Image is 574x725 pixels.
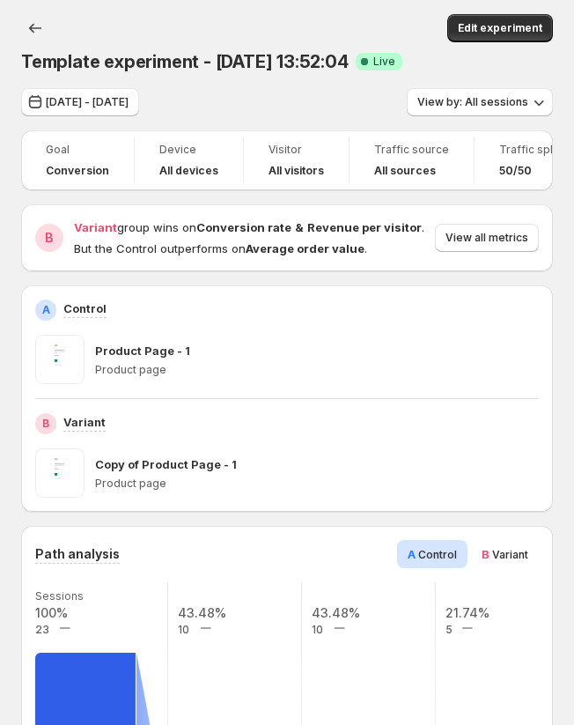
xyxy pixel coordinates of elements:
h2: B [42,417,49,431]
a: GoalConversion [46,141,109,180]
p: Product page [95,477,539,491]
text: 100% [35,605,68,620]
span: Goal [46,143,109,157]
button: View by: All sessions [407,88,553,116]
p: Copy of Product Page - 1 [95,455,237,473]
text: 23 [35,623,49,636]
span: Variant [492,548,528,561]
span: Traffic source [374,143,449,157]
h2: B [45,229,54,247]
strong: Conversion rate [196,220,291,234]
text: Sessions [35,589,84,603]
span: Traffic split [499,143,559,157]
span: View by: All sessions [417,95,528,109]
text: 5 [445,623,453,636]
a: VisitorAll visitors [269,141,324,180]
a: DeviceAll devices [159,141,218,180]
span: B [482,547,489,561]
strong: Average order value [246,241,364,255]
button: Edit experiment [447,14,553,42]
h2: A [42,303,50,317]
span: But the Control outperforms on . [74,241,367,255]
span: Visitor [269,143,324,157]
span: Template experiment - [DATE] 13:52:04 [21,51,349,72]
button: Back [21,14,49,42]
span: [DATE] - [DATE] [46,95,129,109]
h4: All devices [159,164,218,178]
p: Control [63,300,107,317]
span: Conversion [46,164,109,178]
p: Product Page - 1 [95,342,190,359]
text: 10 [178,623,189,636]
h3: Path analysis [35,545,120,563]
a: Traffic sourceAll sources [374,141,449,180]
text: 21.74% [445,605,489,620]
img: Product Page - 1 [35,335,85,384]
span: 50/50 [499,164,532,178]
span: Variant [74,220,117,234]
strong: & [295,220,304,234]
text: 10 [312,623,323,636]
p: Product page [95,363,539,377]
a: Traffic split50/50 [499,141,559,180]
button: [DATE] - [DATE] [21,88,139,116]
img: Copy of Product Page - 1 [35,448,85,498]
span: Control [418,548,457,561]
span: A [408,547,416,561]
span: Edit experiment [458,21,542,35]
span: View all metrics [445,231,528,245]
h4: All sources [374,164,436,178]
p: Variant [63,413,106,431]
button: View all metrics [435,224,539,252]
span: Live [373,55,395,69]
span: Device [159,143,218,157]
h4: All visitors [269,164,324,178]
span: group wins on . [74,220,424,234]
text: 43.48% [312,605,360,620]
strong: Revenue per visitor [307,220,422,234]
text: 43.48% [178,605,226,620]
